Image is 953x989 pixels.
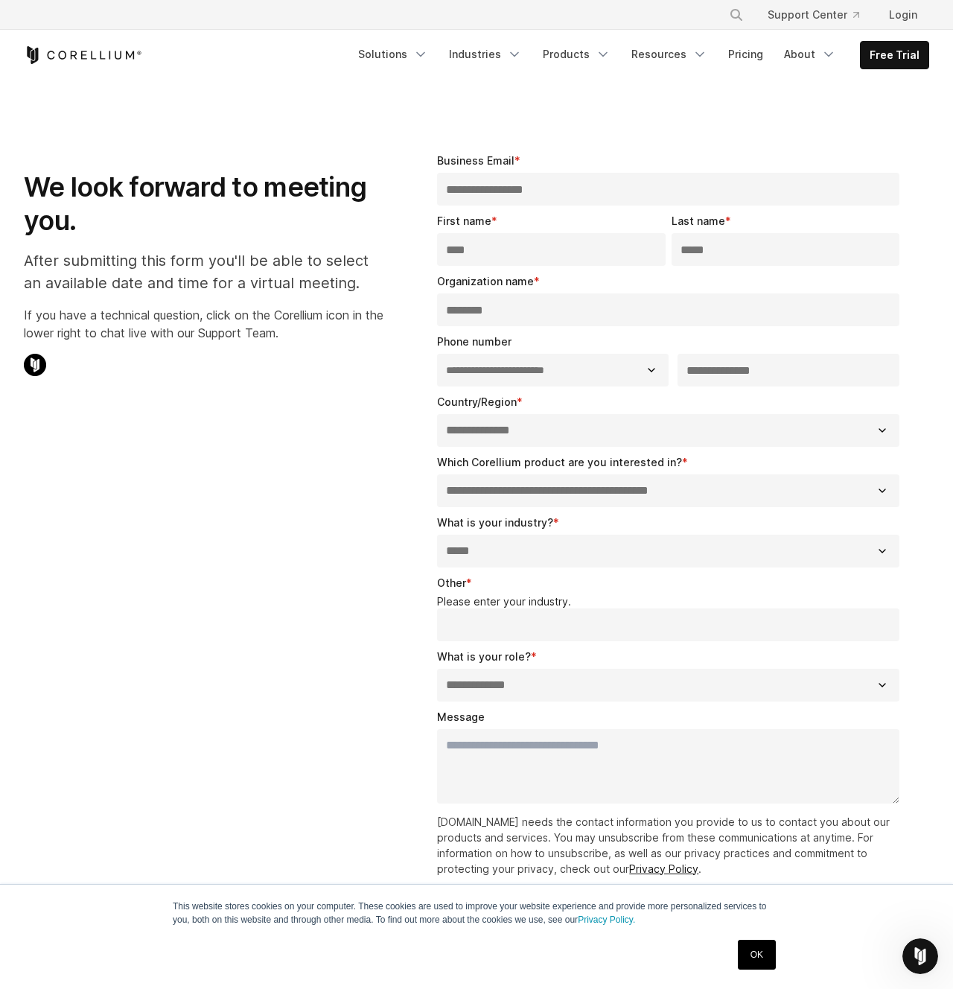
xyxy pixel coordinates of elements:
[24,171,383,238] h1: We look forward to meeting you.
[437,456,682,468] span: Which Corellium product are you interested in?
[349,41,929,69] div: Navigation Menu
[437,154,514,167] span: Business Email
[24,306,383,342] p: If you have a technical question, click on the Corellium icon in the lower right to chat live wit...
[723,1,750,28] button: Search
[24,249,383,294] p: After submitting this form you'll be able to select an available date and time for a virtual meet...
[24,354,46,376] img: Corellium Chat Icon
[173,900,780,926] p: This website stores cookies on your computer. These cookies are used to improve your website expe...
[629,862,698,875] a: Privacy Policy
[711,1,929,28] div: Navigation Menu
[775,41,845,68] a: About
[24,46,142,64] a: Corellium Home
[437,516,553,529] span: What is your industry?
[437,814,905,877] p: [DOMAIN_NAME] needs the contact information you provide to us to contact you about our products a...
[440,41,531,68] a: Industries
[861,42,928,69] a: Free Trial
[437,576,466,589] span: Other
[534,41,619,68] a: Products
[437,595,905,608] legend: Please enter your industry.
[756,1,871,28] a: Support Center
[437,395,517,408] span: Country/Region
[622,41,716,68] a: Resources
[578,915,635,925] a: Privacy Policy.
[437,650,531,663] span: What is your role?
[877,1,929,28] a: Login
[738,940,776,970] a: OK
[902,938,938,974] iframe: Intercom live chat
[437,335,511,348] span: Phone number
[437,275,534,287] span: Organization name
[672,214,725,227] span: Last name
[719,41,772,68] a: Pricing
[349,41,437,68] a: Solutions
[437,710,485,723] span: Message
[437,214,491,227] span: First name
